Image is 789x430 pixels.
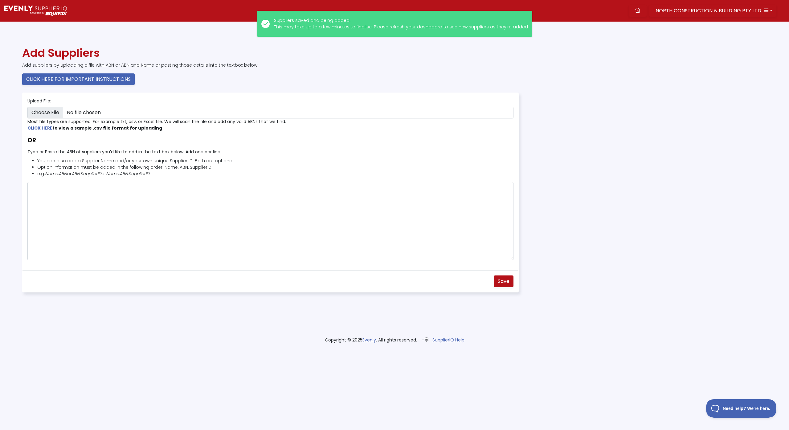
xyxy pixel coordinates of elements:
span: Save [498,278,509,285]
i: ABN [72,171,80,177]
img: Supply Predict [4,6,67,16]
i: SupplierID [129,171,149,177]
iframe: Toggle Customer Support [706,399,777,418]
li: e.g. , or , or , , [37,171,513,177]
a: Evenly [362,337,376,343]
i: ABN [59,171,67,177]
div: Most file types are supported. For example txt, csv, or Excel file. We will scan the file and add... [27,118,513,125]
label: Upload File: [27,98,51,104]
li: You can also add a Supplier Name and/or your own unique Supplier ID. Both are optional. [37,158,513,164]
span: Add Suppliers [22,45,100,61]
button: CLICK HERE FOR IMPORTANT INSTRUCTIONS [22,73,135,85]
li: Option information must be added in the following order: Name, ABN, SupplierID. [37,164,513,171]
i: Name [106,171,119,177]
p: Add suppliers by uploading a file with ABN or ABN and Name or pasting those details into the text... [22,62,641,68]
label: Type or Paste the ABN of suppliers you’d like to add in the text box below. Add one per line. [27,149,221,155]
span: NORTH CONSTRUCTION & BUILDING PTY LTD [656,7,761,14]
div: Copyright © 2025 . All rights reserved. - [293,337,496,343]
h5: OR [27,136,513,144]
i: SupplierID [80,171,101,177]
i: ABN [120,171,128,177]
strong: to view a sample .csv file format for uploading [27,125,162,131]
button: Save [494,275,513,287]
a: SupplierIQ Help [432,337,464,343]
button: NORTH CONSTRUCTION & BUILDING PTY LTD [649,5,776,17]
p: Suppliers saved and being added. This may take up to a few minutes to finalise. Please refresh yo... [270,11,532,37]
a: CLICK HERE [27,125,52,131]
i: Name [45,171,58,177]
